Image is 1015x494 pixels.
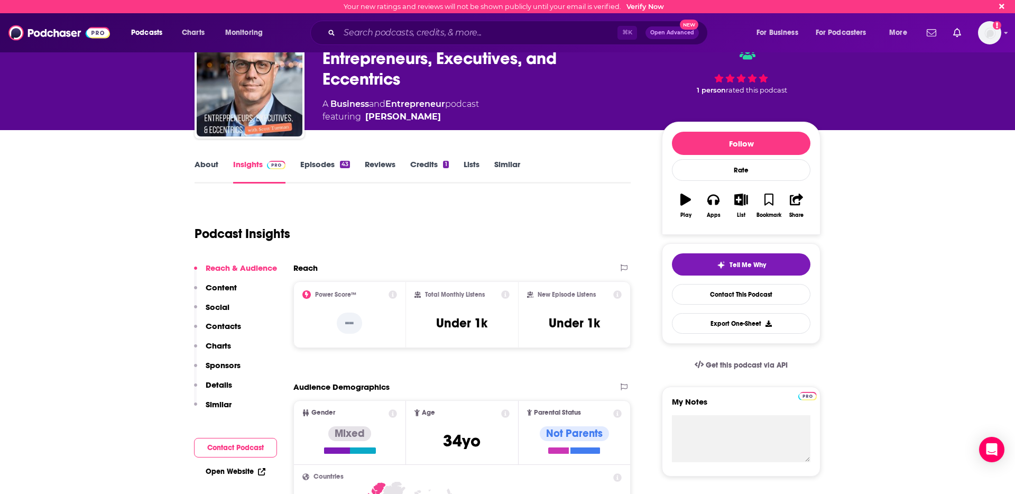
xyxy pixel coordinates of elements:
[697,86,726,94] span: 1 person
[816,25,866,40] span: For Podcasters
[194,263,277,282] button: Reach & Audience
[443,431,481,451] span: 34 yo
[206,399,232,409] p: Similar
[194,321,241,341] button: Contacts
[344,3,664,11] div: Your new ratings and reviews will not be shown publicly until your email is verified.
[645,26,699,39] button: Open AdvancedNew
[293,382,390,392] h2: Audience Demographics
[131,25,162,40] span: Podcasts
[300,159,350,184] a: Episodes43
[889,25,907,40] span: More
[293,263,318,273] h2: Reach
[206,360,241,370] p: Sponsors
[538,291,596,298] h2: New Episode Listens
[369,99,385,109] span: and
[672,187,699,225] button: Play
[313,473,344,480] span: Countries
[195,159,218,184] a: About
[978,21,1001,44] span: Logged in as Castillo1864
[672,159,810,181] div: Rate
[206,467,265,476] a: Open Website
[672,397,810,415] label: My Notes
[365,111,441,123] a: Scott Turman
[922,24,940,42] a: Show notifications dropdown
[206,321,241,331] p: Contacts
[322,98,479,123] div: A podcast
[194,399,232,419] button: Similar
[225,25,263,40] span: Monitoring
[8,23,110,43] img: Podchaser - Follow, Share and Rate Podcasts
[206,282,237,292] p: Content
[311,409,335,416] span: Gender
[717,261,725,269] img: tell me why sparkle
[680,20,699,30] span: New
[979,437,1004,462] div: Open Intercom Messenger
[233,159,285,184] a: InsightsPodchaser Pro
[182,25,205,40] span: Charts
[339,24,617,41] input: Search podcasts, credits, & more...
[194,438,277,458] button: Contact Podcast
[194,282,237,302] button: Content
[340,161,350,168] div: 43
[206,302,229,312] p: Social
[322,111,479,123] span: featuring
[464,159,479,184] a: Lists
[194,380,232,399] button: Details
[662,38,820,104] div: 1 personrated this podcast
[267,161,285,169] img: Podchaser Pro
[337,313,362,334] p: --
[672,132,810,155] button: Follow
[315,291,356,298] h2: Power Score™
[672,313,810,334] button: Export One-Sheet
[194,360,241,380] button: Sponsors
[809,24,882,41] button: open menu
[749,24,811,41] button: open menu
[798,392,817,400] img: Podchaser Pro
[993,21,1001,30] svg: Email not verified
[783,187,810,225] button: Share
[978,21,1001,44] img: User Profile
[175,24,211,41] a: Charts
[882,24,920,41] button: open menu
[978,21,1001,44] button: Show profile menu
[686,352,796,378] a: Get this podcast via API
[206,380,232,390] p: Details
[385,99,445,109] a: Entrepreneur
[549,315,600,331] h3: Under 1k
[365,159,395,184] a: Reviews
[410,159,448,184] a: Credits1
[707,212,721,218] div: Apps
[730,261,766,269] span: Tell Me Why
[330,99,369,109] a: Business
[798,390,817,400] a: Pro website
[443,161,448,168] div: 1
[194,341,231,360] button: Charts
[320,21,718,45] div: Search podcasts, credits, & more...
[124,24,176,41] button: open menu
[540,426,609,441] div: Not Parents
[206,263,277,273] p: Reach & Audience
[494,159,520,184] a: Similar
[617,26,637,40] span: ⌘ K
[650,30,694,35] span: Open Advanced
[425,291,485,298] h2: Total Monthly Listens
[726,86,787,94] span: rated this podcast
[789,212,804,218] div: Share
[680,212,691,218] div: Play
[755,187,782,225] button: Bookmark
[727,187,755,225] button: List
[534,409,581,416] span: Parental Status
[328,426,371,441] div: Mixed
[706,361,788,370] span: Get this podcast via API
[672,284,810,305] a: Contact This Podcast
[197,31,302,136] img: Entrepreneurs, Executives, and Eccentrics
[436,315,487,331] h3: Under 1k
[626,3,664,11] a: Verify Now
[206,341,231,351] p: Charts
[699,187,727,225] button: Apps
[672,253,810,276] button: tell me why sparkleTell Me Why
[949,24,965,42] a: Show notifications dropdown
[194,302,229,322] button: Social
